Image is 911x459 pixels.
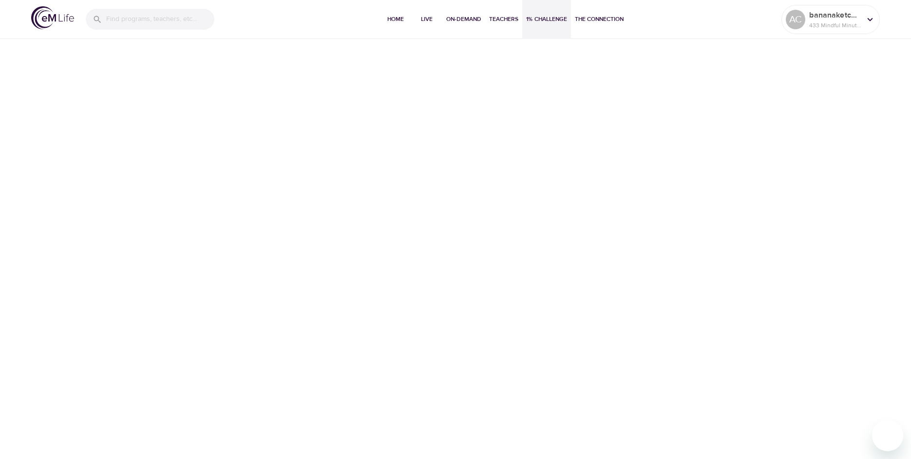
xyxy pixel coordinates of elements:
span: The Connection [575,14,624,24]
input: Find programs, teachers, etc... [106,9,214,30]
span: 1% Challenge [526,14,567,24]
span: Teachers [489,14,518,24]
img: logo [31,6,74,29]
span: On-Demand [446,14,481,24]
iframe: Button to launch messaging window [872,420,903,451]
span: Home [384,14,407,24]
div: AC [786,10,805,29]
p: 433 Mindful Minutes [809,21,861,30]
p: bananaketchup [809,9,861,21]
span: Live [415,14,438,24]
